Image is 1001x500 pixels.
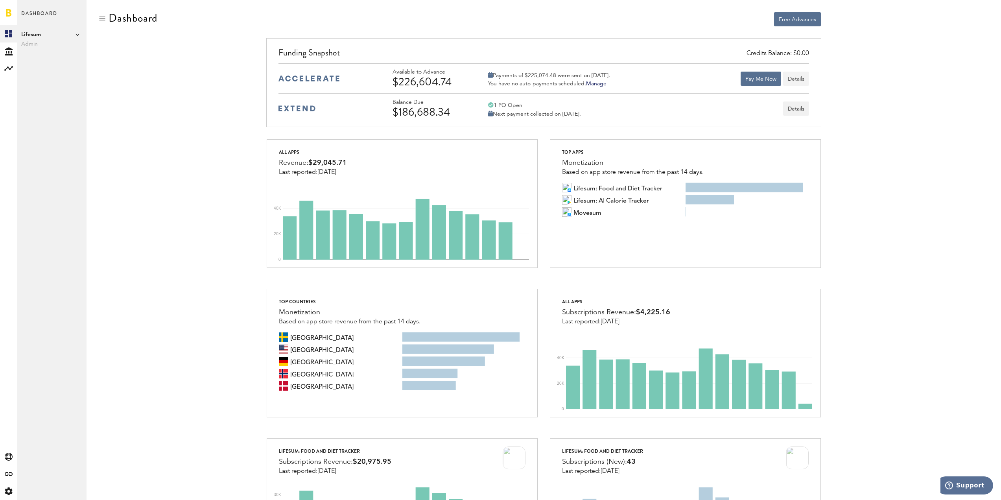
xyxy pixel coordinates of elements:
[308,159,347,166] span: $29,045.71
[573,195,649,205] span: Lifesum: AI Calorie Tracker
[21,9,57,25] span: Dashboard
[317,169,336,175] span: [DATE]
[290,332,354,342] span: Sweden
[279,446,391,456] div: Lifesum: Food and Diet Tracker
[279,369,288,378] img: no.svg
[278,105,315,112] img: extend-medium-blue-logo.svg
[741,72,781,86] button: Pay Me Now
[279,332,288,342] img: se.svg
[562,169,704,176] div: Based on app store revenue from the past 14 days.
[601,468,619,474] span: [DATE]
[488,72,610,79] div: Payments of $225,074.48 were sent on [DATE].
[488,80,610,87] div: You have no auto-payments scheduled.
[393,99,467,106] div: Balance Due
[279,345,288,354] img: us.svg
[279,456,391,468] div: Subscriptions Revenue:
[567,200,571,205] img: 17.png
[109,12,157,24] div: Dashboard
[783,72,809,86] button: Details
[279,169,347,176] div: Last reported:
[393,69,467,76] div: Available to Advance
[278,258,281,262] text: 0
[274,493,281,497] text: 30K
[562,318,670,325] div: Last reported:
[562,306,670,318] div: Subscriptions Revenue:
[562,446,643,456] div: Lifesum: Food and Diet Tracker
[573,207,601,217] span: Movesum
[274,207,281,210] text: 40K
[290,381,354,391] span: Denmark
[353,458,391,465] span: $20,975.95
[488,111,581,118] div: Next payment collected on [DATE].
[562,157,704,169] div: Monetization
[562,195,571,205] img: 7fNrWWPMQZgIs_sVv5Bb3jME5KbEqguW8n4PDo4FsZzvI-xGE2jiJQ2ah8xdkvyTNQ
[562,456,643,468] div: Subscriptions (New):
[627,458,636,465] span: 43
[290,345,354,354] span: United States
[279,468,391,475] div: Last reported:
[393,106,467,118] div: $186,688.34
[567,212,571,217] img: 21.png
[573,183,662,192] span: Lifesum: Food and Diet Tracker
[317,468,336,474] span: [DATE]
[274,232,281,236] text: 20K
[557,356,564,360] text: 40K
[21,39,83,49] span: Admin
[586,81,606,87] a: Manage
[279,381,288,391] img: dk.svg
[774,12,821,26] button: Free Advances
[279,297,420,306] div: Top countries
[562,407,564,411] text: 0
[503,446,525,469] img: 100x100bb_Xzt0BIY.jpg
[488,102,581,109] div: 1 PO Open
[783,101,809,116] button: Details
[21,30,83,39] span: Lifesum
[562,297,670,306] div: All apps
[279,148,347,157] div: All apps
[747,49,809,58] div: Credits Balance: $0.00
[567,188,571,192] img: 21.png
[786,446,809,469] img: 100x100bb_Xzt0BIY.jpg
[562,148,704,157] div: Top apps
[290,357,354,366] span: Germany
[279,157,347,169] div: Revenue:
[562,183,571,192] img: 100x100bb_Xzt0BIY.jpg
[290,369,354,378] span: Norway
[940,476,993,496] iframe: Opens a widget where you can find more information
[278,46,809,63] div: Funding Snapshot
[562,468,643,475] div: Last reported:
[279,306,420,318] div: Monetization
[562,207,571,217] img: 100x100bb_nkD49Df.jpg
[393,76,467,88] div: $226,604.74
[279,318,420,325] div: Based on app store revenue from the past 14 days.
[279,357,288,366] img: de.svg
[636,309,670,316] span: $4,225.16
[601,319,619,325] span: [DATE]
[278,76,339,81] img: accelerate-medium-blue-logo.svg
[557,382,564,386] text: 20K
